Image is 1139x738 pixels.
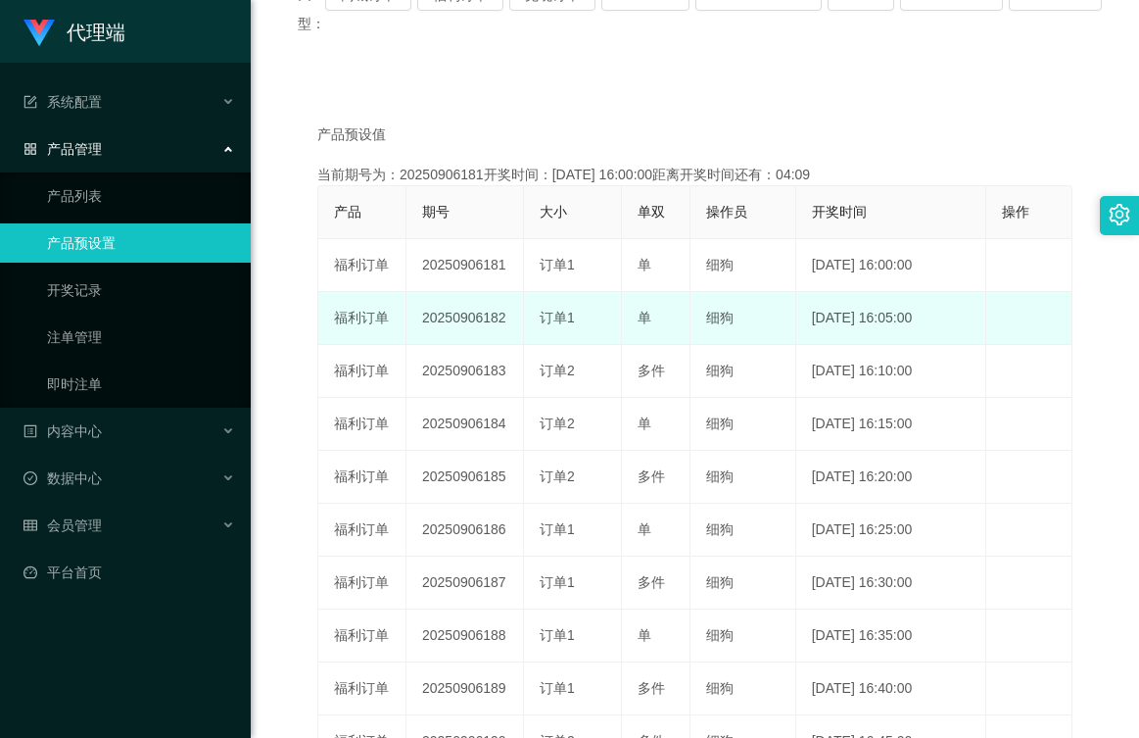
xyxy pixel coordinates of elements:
[540,416,575,431] span: 订单2
[406,557,524,610] td: 20250906187
[24,95,37,109] i: 图标: form
[406,345,524,398] td: 20250906183
[796,345,987,398] td: [DATE] 16:10:00
[318,610,406,663] td: 福利订单
[47,223,235,263] a: 产品预设置
[406,451,524,504] td: 20250906185
[690,504,796,557] td: 细狗
[690,557,796,610] td: 细狗
[318,239,406,292] td: 福利订单
[318,663,406,715] td: 福利订单
[690,292,796,345] td: 细狗
[706,204,747,220] span: 操作员
[796,451,987,504] td: [DATE] 16:20:00
[67,1,125,64] h1: 代理端
[47,271,235,310] a: 开奖记录
[540,574,575,590] span: 订单1
[690,451,796,504] td: 细狗
[796,557,987,610] td: [DATE] 16:30:00
[47,365,235,404] a: 即时注单
[638,363,665,378] span: 多件
[540,204,567,220] span: 大小
[1002,204,1029,220] span: 操作
[1109,204,1130,225] i: 图标: setting
[406,239,524,292] td: 20250906181
[317,124,386,145] span: 产品预设值
[406,610,524,663] td: 20250906188
[796,398,987,451] td: [DATE] 16:15:00
[47,318,235,357] a: 注单管理
[796,663,987,715] td: [DATE] 16:40:00
[318,451,406,504] td: 福利订单
[24,553,235,592] a: 图标: dashboard平台首页
[24,142,37,156] i: 图标: appstore-o
[540,363,575,378] span: 订单2
[638,257,651,272] span: 单
[24,24,125,39] a: 代理端
[638,468,665,484] span: 多件
[638,574,665,590] span: 多件
[422,204,450,220] span: 期号
[540,521,575,537] span: 订单1
[406,663,524,715] td: 20250906189
[317,165,1072,185] div: 当前期号为：20250906181开奖时间：[DATE] 16:00:00距离开奖时间还有：04:09
[318,398,406,451] td: 福利订单
[24,141,102,157] span: 产品管理
[24,424,37,438] i: 图标: profile
[24,470,102,486] span: 数据中心
[24,517,102,533] span: 会员管理
[24,423,102,439] span: 内容中心
[406,292,524,345] td: 20250906182
[812,204,867,220] span: 开奖时间
[24,94,102,110] span: 系统配置
[796,610,987,663] td: [DATE] 16:35:00
[638,521,651,537] span: 单
[638,310,651,325] span: 单
[540,680,575,696] span: 订单1
[690,239,796,292] td: 细狗
[318,345,406,398] td: 福利订单
[690,345,796,398] td: 细狗
[24,20,55,47] img: logo.9652507e.png
[540,310,575,325] span: 订单1
[540,257,575,272] span: 订单1
[318,504,406,557] td: 福利订单
[690,663,796,715] td: 细狗
[318,292,406,345] td: 福利订单
[47,176,235,216] a: 产品列表
[638,680,665,696] span: 多件
[406,504,524,557] td: 20250906186
[318,557,406,610] td: 福利订单
[638,204,665,220] span: 单双
[540,468,575,484] span: 订单2
[638,627,651,643] span: 单
[24,518,37,532] i: 图标: table
[638,416,651,431] span: 单
[24,471,37,485] i: 图标: check-circle-o
[796,292,987,345] td: [DATE] 16:05:00
[690,610,796,663] td: 细狗
[796,239,987,292] td: [DATE] 16:00:00
[690,398,796,451] td: 细狗
[406,398,524,451] td: 20250906184
[796,504,987,557] td: [DATE] 16:25:00
[334,204,361,220] span: 产品
[540,627,575,643] span: 订单1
